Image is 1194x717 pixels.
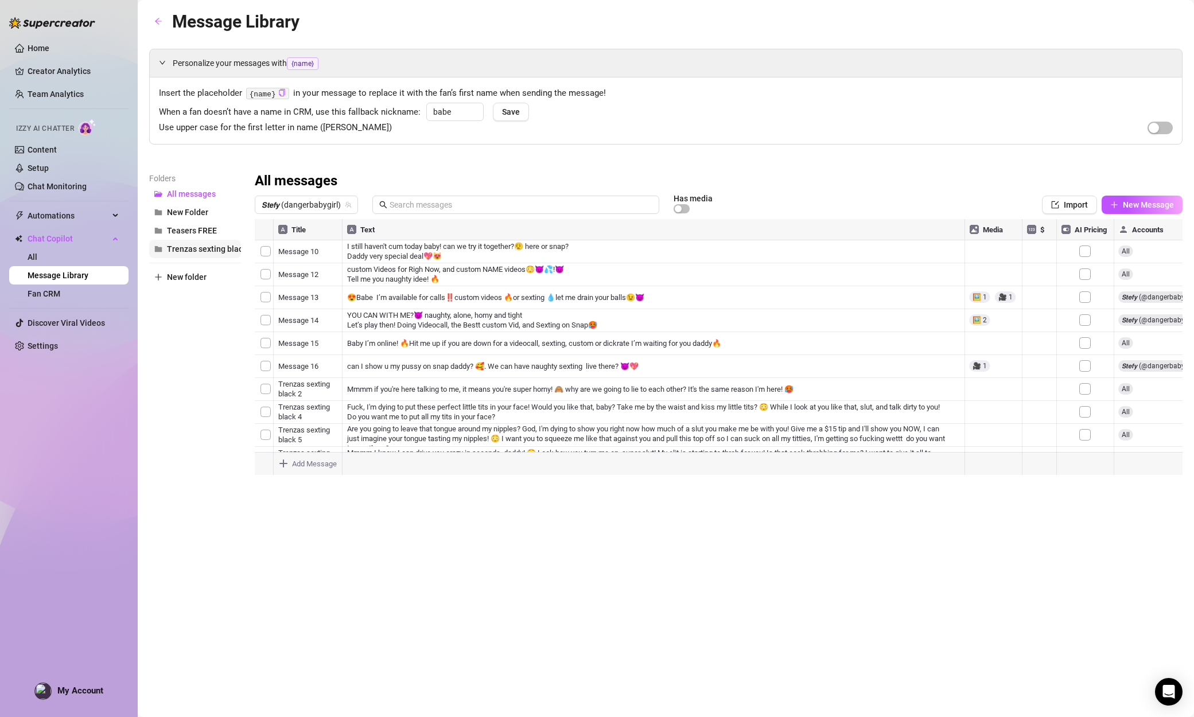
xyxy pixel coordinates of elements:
[159,59,166,66] span: expanded
[154,273,162,281] span: plus
[28,289,60,298] a: Fan CRM
[28,62,119,80] a: Creator Analytics
[57,685,103,696] span: My Account
[1123,200,1174,209] span: New Message
[150,49,1182,77] div: Personalize your messages with{name}
[167,272,207,282] span: New folder
[1155,678,1183,706] div: Open Intercom Messenger
[154,208,162,216] span: folder
[28,44,49,53] a: Home
[149,185,241,203] button: All messages
[1102,196,1183,214] button: New Message
[149,172,241,185] article: Folders
[154,17,162,25] span: arrow-left
[493,103,529,121] button: Save
[149,203,241,221] button: New Folder
[1042,196,1097,214] button: Import
[1110,201,1118,209] span: plus
[502,107,520,116] span: Save
[16,123,74,134] span: Izzy AI Chatter
[28,252,37,262] a: All
[149,240,241,258] button: Trenzas sexting black
[79,119,96,135] img: AI Chatter
[28,271,88,280] a: Message Library
[167,208,208,217] span: New Folder
[154,245,162,253] span: folder
[390,198,652,211] input: Search messages
[28,229,109,248] span: Chat Copilot
[167,244,247,254] span: Trenzas sexting black
[154,227,162,235] span: folder
[154,190,162,198] span: folder-open
[159,121,392,135] span: Use upper case for the first letter in name ([PERSON_NAME])
[149,221,241,240] button: Teasers FREE
[173,57,1173,70] span: Personalize your messages with
[345,201,352,208] span: team
[255,172,337,190] h3: All messages
[28,89,84,99] a: Team Analytics
[172,8,300,35] article: Message Library
[167,226,217,235] span: Teasers FREE
[262,196,351,213] span: 𝙎𝙩𝙚𝙛𝙮 (dangerbabygirl)
[159,87,1173,100] span: Insert the placeholder in your message to replace it with the fan’s first name when sending the m...
[278,89,286,98] button: Click to Copy
[28,145,57,154] a: Content
[28,182,87,191] a: Chat Monitoring
[28,163,49,173] a: Setup
[278,89,286,96] span: copy
[28,341,58,350] a: Settings
[379,201,387,209] span: search
[15,235,22,243] img: Chat Copilot
[35,683,51,699] img: profilePics%2Fqht6QgC3YSM5nHrYR1G2uRKaphB3.jpeg
[287,57,318,70] span: {name}
[1064,200,1088,209] span: Import
[246,88,289,100] code: {name}
[167,189,216,198] span: All messages
[159,106,421,119] span: When a fan doesn’t have a name in CRM, use this fallback nickname:
[674,195,713,202] article: Has media
[149,268,241,286] button: New folder
[9,17,95,29] img: logo-BBDzfeDw.svg
[28,206,109,225] span: Automations
[28,318,105,328] a: Discover Viral Videos
[1051,201,1059,209] span: import
[15,211,24,220] span: thunderbolt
